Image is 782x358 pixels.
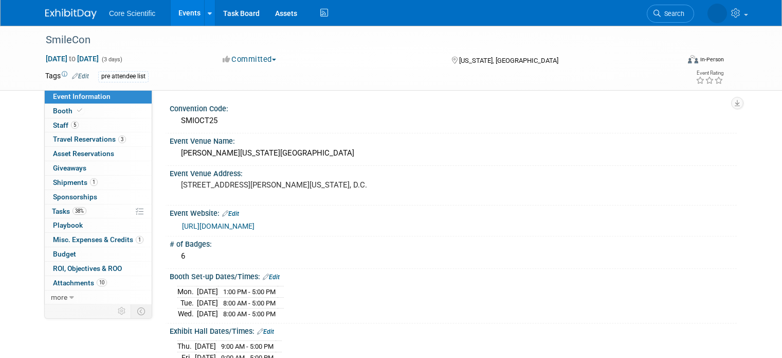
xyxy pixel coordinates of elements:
[72,207,86,215] span: 38%
[222,210,239,217] a: Edit
[45,204,152,218] a: Tasks38%
[696,71,723,76] div: Event Rating
[98,71,149,82] div: pre attendee list
[67,55,77,63] span: to
[223,288,276,296] span: 1:00 PM - 5:00 PM
[53,164,86,172] span: Giveaways
[195,341,216,352] td: [DATE]
[42,31,666,49] div: SmileCon
[170,101,737,114] div: Convention Code:
[170,206,737,219] div: Event Website:
[45,147,152,161] a: Asset Reservations
[647,5,694,23] a: Search
[97,279,107,286] span: 10
[45,233,152,247] a: Misc. Expenses & Credits1
[624,54,724,69] div: Event Format
[136,236,143,244] span: 1
[170,133,737,146] div: Event Venue Name:
[263,274,280,281] a: Edit
[257,328,274,335] a: Edit
[51,293,67,301] span: more
[52,207,86,215] span: Tasks
[53,149,114,158] span: Asset Reservations
[223,310,276,318] span: 8:00 AM - 5:00 PM
[181,180,395,190] pre: [STREET_ADDRESS][PERSON_NAME][US_STATE], D.C.
[688,55,698,63] img: Format-Inperson.png
[197,309,218,319] td: [DATE]
[113,304,131,318] td: Personalize Event Tab Strip
[177,341,195,352] td: Thu.
[177,248,729,264] div: 6
[72,73,89,80] a: Edit
[53,250,76,258] span: Budget
[177,309,197,319] td: Wed.
[45,262,152,276] a: ROI, Objectives & ROO
[177,297,197,309] td: Tue.
[45,132,152,146] a: Travel Reservations3
[177,145,729,161] div: [PERSON_NAME][US_STATE][GEOGRAPHIC_DATA]
[661,10,684,18] span: Search
[45,71,89,82] td: Tags
[77,108,82,113] i: Booth reservation complete
[101,56,122,63] span: (3 days)
[219,54,280,65] button: Committed
[45,218,152,232] a: Playbook
[109,9,155,18] span: Core Scientific
[53,178,98,186] span: Shipments
[700,56,724,63] div: In-Person
[45,54,99,63] span: [DATE] [DATE]
[71,121,79,129] span: 5
[53,193,97,201] span: Sponsorships
[45,104,152,118] a: Booth
[223,299,276,307] span: 8:00 AM - 5:00 PM
[45,190,152,204] a: Sponsorships
[53,264,122,272] span: ROI, Objectives & ROO
[53,279,107,287] span: Attachments
[53,121,79,129] span: Staff
[118,135,126,143] span: 3
[459,57,558,64] span: [US_STATE], [GEOGRAPHIC_DATA]
[45,276,152,290] a: Attachments10
[45,176,152,190] a: Shipments1
[170,269,737,282] div: Booth Set-up Dates/Times:
[170,323,737,337] div: Exhibit Hall Dates/Times:
[45,291,152,304] a: more
[182,222,254,230] a: [URL][DOMAIN_NAME]
[53,235,143,244] span: Misc. Expenses & Credits
[45,9,97,19] img: ExhibitDay
[170,236,737,249] div: # of Badges:
[197,286,218,298] td: [DATE]
[90,178,98,186] span: 1
[131,304,152,318] td: Toggle Event Tabs
[53,107,84,115] span: Booth
[53,92,111,100] span: Event Information
[45,247,152,261] a: Budget
[53,135,126,143] span: Travel Reservations
[45,118,152,132] a: Staff5
[45,161,152,175] a: Giveaways
[707,4,727,23] img: Rachel Wolff
[197,297,218,309] td: [DATE]
[45,90,152,104] a: Event Information
[221,343,274,350] span: 9:00 AM - 5:00 PM
[177,113,729,129] div: SMIOCT25
[170,166,737,179] div: Event Venue Address:
[177,286,197,298] td: Mon.
[53,221,83,229] span: Playbook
